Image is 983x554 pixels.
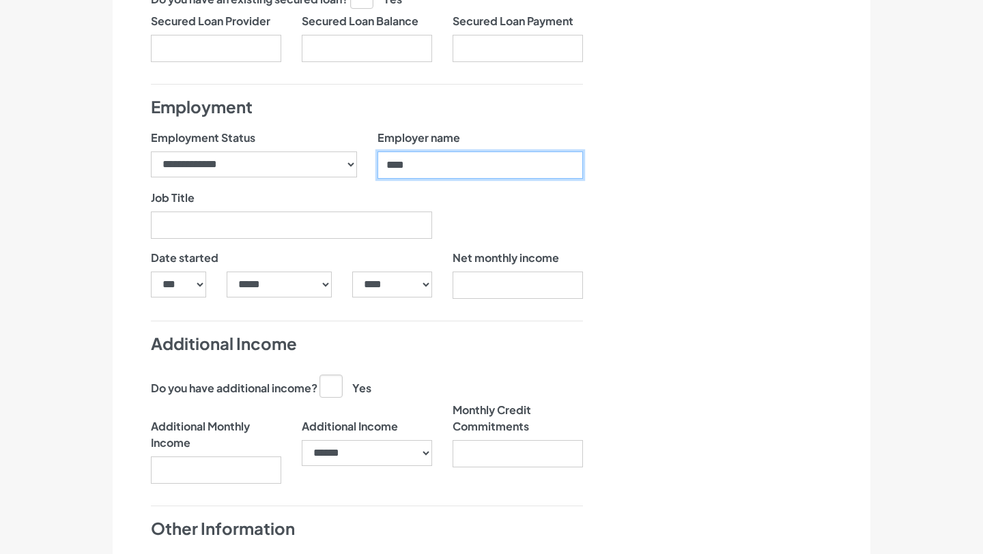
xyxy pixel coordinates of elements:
[151,96,583,119] h4: Employment
[151,332,583,355] h4: Additional Income
[151,250,218,266] label: Date started
[377,130,460,146] label: Employer name
[151,190,195,206] label: Job Title
[453,402,583,435] label: Monthly Credit Commitments
[319,375,371,396] label: Yes
[453,13,573,29] label: Secured Loan Payment
[151,130,255,146] label: Employment Status
[302,402,398,435] label: Additional Income
[453,250,559,266] label: Net monthly income
[302,13,418,29] label: Secured Loan Balance
[151,517,583,540] h4: Other Information
[151,402,281,451] label: Additional Monthly Income
[151,380,317,396] label: Do you have additional income?
[151,13,270,29] label: Secured Loan Provider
